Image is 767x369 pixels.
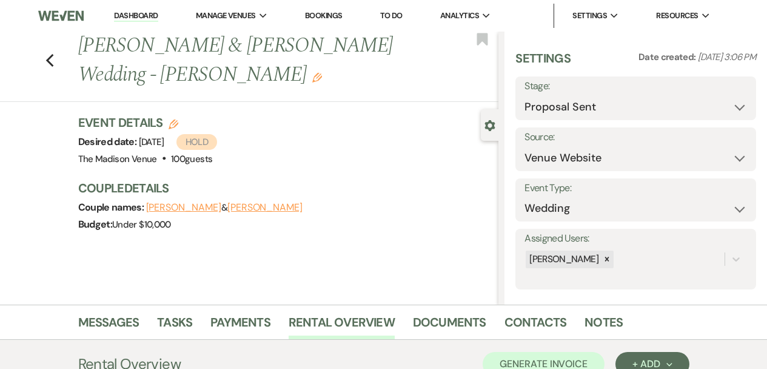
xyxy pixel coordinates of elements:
button: Edit [312,72,322,83]
button: [PERSON_NAME] [227,203,303,212]
span: Couple names: [78,201,146,214]
span: [DATE] 3:06 PM [698,51,756,63]
h3: Settings [515,50,571,76]
span: 100 guests [171,153,212,165]
span: Resources [656,10,698,22]
a: Dashboard [114,10,158,22]
span: Date created: [638,51,698,63]
div: [PERSON_NAME] [526,251,600,268]
a: Notes [584,313,623,339]
span: & [146,201,303,214]
a: To Do [380,10,403,21]
span: Hold [176,134,217,150]
a: Contacts [504,313,567,339]
span: Settings [572,10,607,22]
a: Messages [78,313,139,339]
button: Close lead details [484,119,495,130]
a: Tasks [157,313,192,339]
a: Bookings [305,10,343,21]
span: Analytics [440,10,479,22]
label: Stage: [524,78,747,95]
span: Manage Venues [196,10,256,22]
a: Payments [210,313,270,339]
span: [DATE] [139,136,218,148]
span: The Madison Venue [78,153,157,165]
h3: Event Details [78,114,218,131]
button: [PERSON_NAME] [146,203,221,212]
a: Rental Overview [289,313,395,339]
h1: [PERSON_NAME] & [PERSON_NAME] Wedding - [PERSON_NAME] [78,32,410,89]
label: Source: [524,129,747,146]
label: Event Type: [524,180,747,197]
span: Under $10,000 [112,218,171,231]
span: Budget: [78,218,113,231]
img: Weven Logo [38,3,83,29]
div: + Add [632,359,672,369]
h3: Couple Details [78,180,487,197]
span: Desired date: [78,135,139,148]
label: Assigned Users: [524,230,747,248]
a: Documents [413,313,486,339]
